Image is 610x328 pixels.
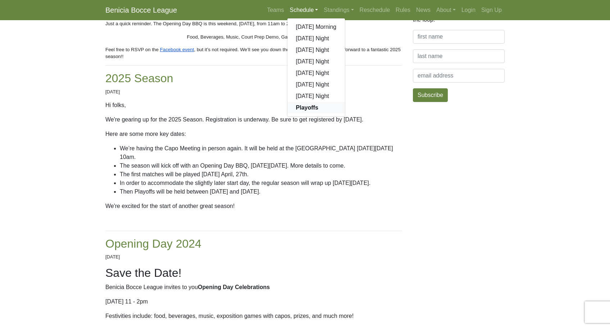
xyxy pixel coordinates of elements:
li: The season will kick off with an Opening Day BBQ, [DATE][DATE]. More details to come. [120,161,402,170]
a: Rules [393,3,413,17]
button: Subscribe [413,88,448,102]
p: Festivities include: food, beverages, music, exposition games with capos, prizes, and much more! [105,312,402,320]
a: Playoffs [287,102,345,114]
h2: Save the Date! [105,266,402,280]
a: News [413,3,433,17]
a: Benicia Bocce League [105,3,177,17]
p: Hi folks, [105,101,402,110]
span: Just a quick reminder. The Opening Day BBQ is this weekend, [DATE], from 11am to 2pm. Festivities... [105,21,337,26]
span: , but it’s not required. We’ll see you down there. And we are all looking forward to a fantastic ... [105,47,402,59]
a: [DATE] Morning [287,21,345,33]
input: email [413,69,505,83]
span: Food, Beverages, Music, Court Prep Demo, Games and Prizes [187,34,321,40]
input: last name [413,49,505,63]
div: Schedule [287,18,346,117]
a: Standings [321,3,356,17]
li: We’re having the Capo Meeting in person again. It will be held at the [GEOGRAPHIC_DATA] [DATE][DA... [120,144,402,161]
a: Facebook event [159,46,194,52]
p: We're excited for the start of another great season! [105,202,402,210]
input: first name [413,30,505,44]
a: Login [459,3,478,17]
li: The first matches will be played [DATE] April, 27th. [120,170,402,179]
a: [DATE] Night [287,90,345,102]
a: [DATE] Night [287,44,345,56]
a: 2025 Season [105,72,173,85]
p: [DATE] 11 - 2pm [105,297,402,306]
a: Sign Up [478,3,505,17]
span: Feel free to RSVP on the [105,47,159,52]
a: Opening Day 2024 [105,237,201,250]
a: About [433,3,459,17]
a: Schedule [287,3,321,17]
p: Here are some more key dates: [105,130,402,138]
a: [DATE] Night [287,33,345,44]
p: [DATE] [105,253,402,260]
a: [DATE] Night [287,79,345,90]
a: [DATE] Night [287,56,345,67]
p: [DATE] [105,88,402,95]
li: Then Playoffs will be held between [DATE] and [DATE]. [120,187,402,196]
a: Reschedule [357,3,393,17]
li: In order to accommodate the slightly later start day, the regular season will wrap up [DATE][DATE]. [120,179,402,187]
b: Opening Day Celebrations [198,284,270,290]
p: Benicia Bocce League invites to you [105,283,402,292]
a: [DATE] Night [287,67,345,79]
a: Teams [264,3,287,17]
span: Facebook event [160,47,194,52]
p: We're gearing up for the 2025 Season. Registration is underway. Be sure to get registered by [DATE]. [105,115,402,124]
strong: Playoffs [296,105,318,111]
